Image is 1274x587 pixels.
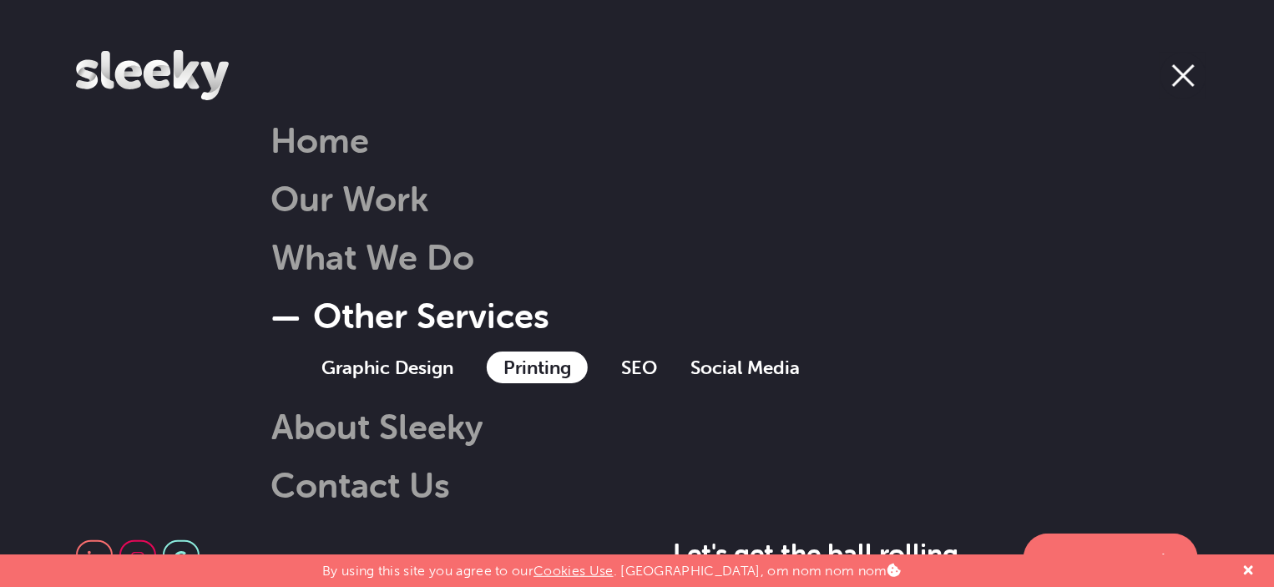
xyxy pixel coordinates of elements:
a: Home [270,119,369,161]
p: By using this site you agree to our . [GEOGRAPHIC_DATA], om nom nom nom [322,554,901,579]
a: What We Do [229,235,474,278]
a: Graphic Design [321,356,453,379]
a: About Sleeky [229,405,483,448]
a: SEO [621,356,657,379]
a: Our Work [270,177,428,220]
span: Let's get the ball rolling [673,537,965,569]
a: Social Media [690,356,800,379]
img: Sleeky Web Design Newcastle [76,50,228,100]
span: . [960,539,967,569]
a: Get A Quote [1024,534,1197,584]
a: Contact Us [270,463,450,506]
a: Other Services [270,294,549,337]
a: Printing [487,352,588,383]
a: Cookies Use [533,563,614,579]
